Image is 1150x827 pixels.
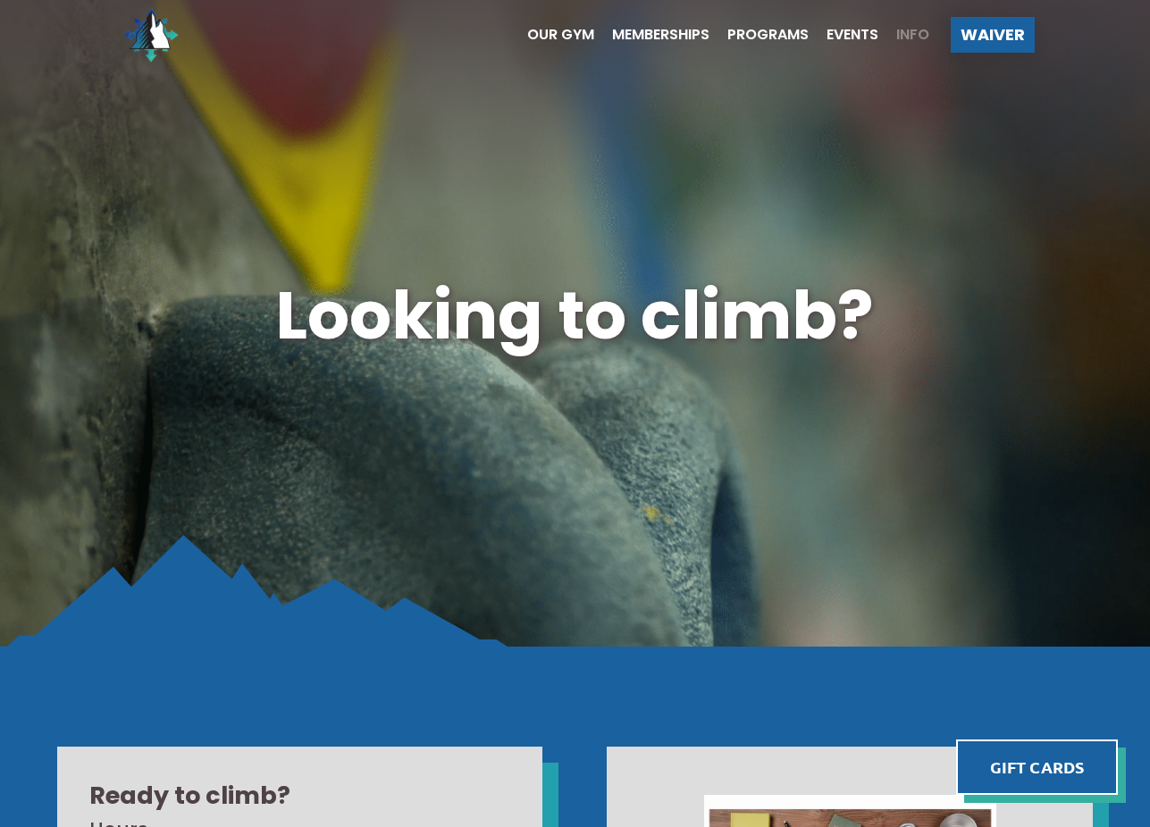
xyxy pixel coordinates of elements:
[509,28,594,42] a: Our Gym
[827,28,878,42] span: Events
[612,28,709,42] span: Memberships
[961,27,1025,43] span: Waiver
[951,17,1035,53] a: Waiver
[57,269,1092,362] h1: Looking to climb?
[896,28,929,42] span: Info
[878,28,929,42] a: Info
[809,28,878,42] a: Events
[709,28,809,42] a: Programs
[527,28,594,42] span: Our Gym
[89,779,510,813] h2: Ready to climb?
[594,28,709,42] a: Memberships
[727,28,809,42] span: Programs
